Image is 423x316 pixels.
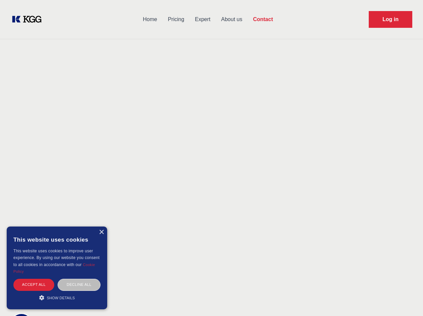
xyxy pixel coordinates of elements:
div: Close [99,230,104,235]
span: This website uses cookies to improve user experience. By using our website you consent to all coo... [13,249,99,267]
div: Accept all [13,279,54,291]
a: Request Demo [369,11,412,28]
a: Home [137,11,162,28]
div: Decline all [58,279,100,291]
div: This website uses cookies [13,232,100,248]
div: Show details [13,294,100,301]
a: KOL Knowledge Platform: Talk to Key External Experts (KEE) [11,14,47,25]
a: About us [216,11,248,28]
a: Expert [190,11,216,28]
span: Show details [47,296,75,300]
a: Pricing [162,11,190,28]
a: Contact [248,11,278,28]
a: Cookie Policy [13,263,95,273]
iframe: Chat Widget [390,284,423,316]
